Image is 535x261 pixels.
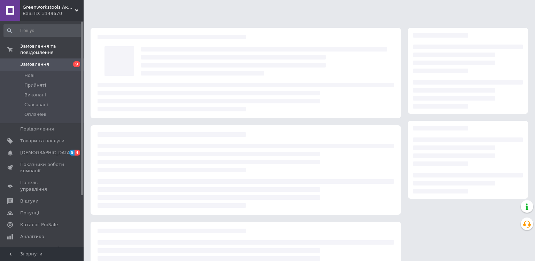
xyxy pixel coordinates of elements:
span: Замовлення та повідомлення [20,43,84,56]
span: 5 [69,150,75,156]
span: Аналітика [20,234,44,240]
span: Відгуки [20,198,38,204]
span: Інструменти веб-майстра та SEO [20,246,64,258]
span: Показники роботи компанії [20,161,64,174]
span: Greenworkstools Акумуляторний садовий інструмент з США та ЕС [23,4,75,10]
span: 4 [75,150,80,156]
span: Панель управління [20,180,64,192]
span: 9 [73,61,80,67]
span: Прийняті [24,82,46,88]
span: Каталог ProSale [20,222,58,228]
span: Скасовані [24,102,48,108]
span: Оплачені [24,111,46,118]
span: Нові [24,72,34,79]
span: Замовлення [20,61,49,68]
div: Ваш ID: 3149670 [23,10,84,17]
span: Повідомлення [20,126,54,132]
span: Покупці [20,210,39,216]
span: Виконані [24,92,46,98]
input: Пошук [3,24,82,37]
span: Товари та послуги [20,138,64,144]
span: [DEMOGRAPHIC_DATA] [20,150,72,156]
